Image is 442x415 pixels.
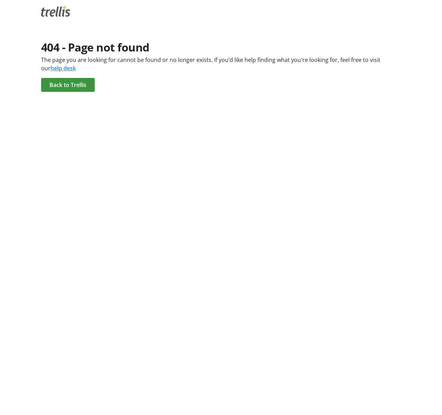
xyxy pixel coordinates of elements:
span: Back to Trellis [49,81,86,89]
a: Back to Trellis [41,78,95,92]
div: The page you are looking for cannot be found or no longer exists. If you’d like help finding what... [41,56,401,72]
img: Trellis Logo [41,6,70,17]
a: help desk [51,64,76,72]
div: 404 - Page not found [41,39,401,56]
